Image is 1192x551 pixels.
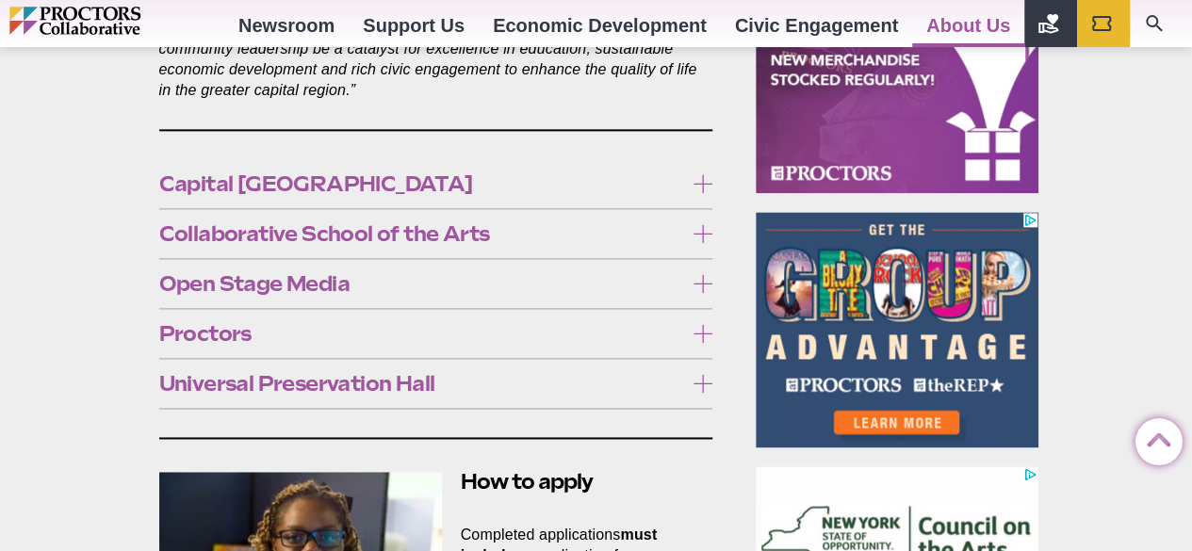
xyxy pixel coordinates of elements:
[159,323,684,344] span: Proctors
[159,223,684,244] span: Collaborative School of the Arts
[1135,419,1173,457] a: Back to Top
[9,7,221,35] img: Proctors logo
[159,373,684,394] span: Universal Preservation Hall
[756,212,1038,447] iframe: Advertisement
[159,173,684,194] span: Capital [GEOGRAPHIC_DATA]
[159,467,713,496] h2: How to apply
[159,273,684,294] span: Open Stage Media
